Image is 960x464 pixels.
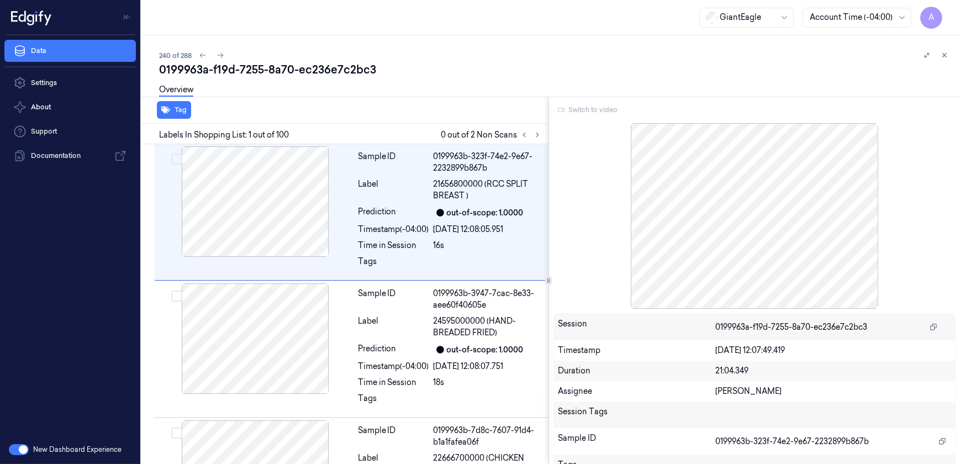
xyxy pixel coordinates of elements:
div: Session Tags [558,406,715,424]
div: 18s [434,377,542,388]
button: A [920,7,942,29]
div: out-of-scope: 1.0000 [447,207,524,219]
a: Support [4,120,136,143]
div: Tags [358,256,429,273]
div: out-of-scope: 1.0000 [447,344,524,356]
div: [PERSON_NAME] [715,386,951,397]
a: Settings [4,72,136,94]
span: 0 out of 2 Non Scans [441,128,544,141]
div: Sample ID [358,288,429,311]
a: Data [4,40,136,62]
div: 0199963a-f19d-7255-8a70-ec236e7c2bc3 [159,62,951,77]
a: Overview [159,84,193,97]
div: 21:04.349 [715,365,951,377]
div: Timestamp [558,345,715,356]
button: Toggle Navigation [118,8,136,26]
div: Sample ID [358,425,429,448]
div: Tags [358,393,429,410]
div: Sample ID [358,151,429,174]
a: Documentation [4,145,136,167]
button: About [4,96,136,118]
button: Select row [171,154,182,165]
span: 240 of 288 [159,51,192,60]
div: 0199963b-7d8c-7607-91d4-b1a1fafea06f [434,425,542,448]
div: 0199963b-323f-74e2-9e67-2232899b867b [434,151,542,174]
div: 16s [434,240,542,251]
div: Duration [558,365,715,377]
span: 0199963a-f19d-7255-8a70-ec236e7c2bc3 [715,321,867,333]
div: Timestamp (-04:00) [358,361,429,372]
div: Assignee [558,386,715,397]
div: Prediction [358,343,429,356]
span: 0199963b-323f-74e2-9e67-2232899b867b [715,436,869,447]
div: Label [358,315,429,339]
div: Time in Session [358,377,429,388]
div: [DATE] 12:07:49.419 [715,345,951,356]
div: Label [358,178,429,202]
div: Prediction [358,206,429,219]
div: Sample ID [558,433,715,450]
button: Select row [171,428,182,439]
div: Timestamp (-04:00) [358,224,429,235]
button: Tag [157,101,191,119]
span: 24595000000 (HAND-BREADED FRIED) [434,315,542,339]
span: Labels In Shopping List: 1 out of 100 [159,129,289,141]
button: Select row [171,291,182,302]
div: Time in Session [358,240,429,251]
div: Session [558,318,715,336]
div: [DATE] 12:08:07.751 [434,361,542,372]
div: 0199963b-3947-7cac-8e33-aee60f40605e [434,288,542,311]
span: 21656800000 (RCC SPLIT BREAST ) [434,178,542,202]
div: [DATE] 12:08:05.951 [434,224,542,235]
